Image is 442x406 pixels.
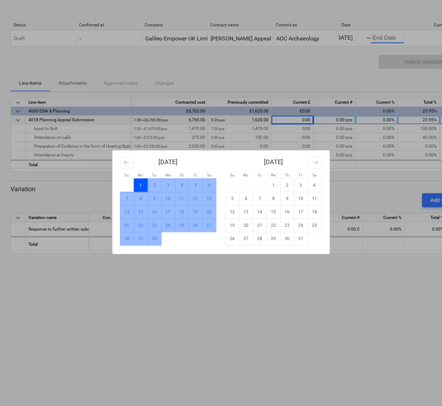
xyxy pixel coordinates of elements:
td: Choose Friday, September 26, 2025 as your check-out date. It's available. [189,219,202,232]
td: Choose Sunday, September 7, 2025 as your check-out date. It's available. [120,192,134,205]
td: Choose Wednesday, October 29, 2025 as your check-out date. It's available. [267,232,280,245]
td: Choose Monday, October 27, 2025 as your check-out date. It's available. [239,232,253,245]
td: Choose Monday, September 8, 2025 as your check-out date. It's available. [134,192,148,205]
td: Choose Saturday, September 20, 2025 as your check-out date. It's available. [202,205,216,219]
td: Choose Saturday, October 11, 2025 as your check-out date. It's available. [308,192,321,205]
td: Choose Thursday, September 11, 2025 as your check-out date. It's available. [175,192,189,205]
small: We [165,173,170,177]
td: Choose Saturday, September 6, 2025 as your check-out date. It's available. [202,179,216,192]
td: Choose Tuesday, October 14, 2025 as your check-out date. It's available. [253,205,267,219]
td: Choose Wednesday, October 8, 2025 as your check-out date. It's available. [267,192,280,205]
small: Tu [258,173,262,177]
td: Choose Tuesday, October 28, 2025 as your check-out date. It's available. [253,232,267,245]
small: Sa [313,173,317,177]
small: Mo [138,173,143,177]
td: Choose Wednesday, September 24, 2025 as your check-out date. It's available. [161,219,175,232]
td: Choose Friday, September 5, 2025 as your check-out date. It's available. [189,179,202,192]
strong: [DATE] [159,158,178,166]
td: Choose Thursday, October 9, 2025 as your check-out date. It's available. [280,192,294,205]
td: Choose Thursday, October 2, 2025 as your check-out date. It's available. [280,179,294,192]
td: Choose Friday, October 31, 2025 as your check-out date. It's available. [294,232,308,245]
td: Choose Tuesday, October 7, 2025 as your check-out date. It's available. [253,192,267,205]
small: Sa [207,173,211,177]
small: Th [180,173,184,177]
td: Choose Tuesday, September 23, 2025 as your check-out date. It's available. [148,219,161,232]
td: Choose Friday, October 17, 2025 as your check-out date. It's available. [294,205,308,219]
td: Choose Thursday, October 23, 2025 as your check-out date. It's available. [280,219,294,232]
td: Choose Sunday, September 14, 2025 as your check-out date. It's available. [120,205,134,219]
td: Choose Sunday, October 5, 2025 as your check-out date. It's available. [226,192,239,205]
td: Choose Wednesday, September 10, 2025 as your check-out date. It's available. [161,192,175,205]
td: Choose Friday, October 10, 2025 as your check-out date. It's available. [294,192,308,205]
td: Choose Friday, October 3, 2025 as your check-out date. It's available. [294,179,308,192]
td: Choose Friday, September 19, 2025 as your check-out date. It's available. [189,205,202,219]
td: Choose Sunday, October 12, 2025 as your check-out date. It's available. [226,205,239,219]
td: Choose Thursday, October 30, 2025 as your check-out date. It's available. [280,232,294,245]
td: Choose Friday, October 24, 2025 as your check-out date. It's available. [294,219,308,232]
td: Choose Monday, September 29, 2025 as your check-out date. It's available. [134,232,148,245]
small: Th [285,173,289,177]
td: Selected. Monday, September 1, 2025 [134,179,148,192]
td: Choose Wednesday, October 22, 2025 as your check-out date. It's available. [267,219,280,232]
td: Choose Thursday, September 25, 2025 as your check-out date. It's available. [175,219,189,232]
strong: [DATE] [264,158,283,166]
td: Choose Monday, October 6, 2025 as your check-out date. It's available. [239,192,253,205]
td: Choose Saturday, October 25, 2025 as your check-out date. It's available. [308,219,321,232]
td: Choose Tuesday, September 30, 2025 as your check-out date. It's available. [148,232,161,245]
small: Mo [243,173,249,177]
button: Move backward to switch to the previous month. [120,157,134,169]
div: Calendar [112,150,330,254]
small: Tu [152,173,156,177]
td: Choose Sunday, September 28, 2025 as your check-out date. It's available. [120,232,134,245]
td: Choose Thursday, October 16, 2025 as your check-out date. It's available. [280,205,294,219]
td: Choose Sunday, October 26, 2025 as your check-out date. It's available. [226,232,239,245]
small: Su [125,173,129,177]
td: Choose Monday, October 13, 2025 as your check-out date. It's available. [239,205,253,219]
td: Choose Wednesday, September 3, 2025 as your check-out date. It's available. [161,179,175,192]
small: We [271,173,276,177]
td: Choose Saturday, September 13, 2025 as your check-out date. It's available. [202,192,216,205]
td: Choose Monday, October 20, 2025 as your check-out date. It's available. [239,219,253,232]
td: Choose Monday, September 22, 2025 as your check-out date. It's available. [134,219,148,232]
td: Choose Tuesday, September 16, 2025 as your check-out date. It's available. [148,205,161,219]
td: Choose Tuesday, September 2, 2025 as your check-out date. It's available. [148,179,161,192]
small: Fr [299,173,303,177]
td: Choose Saturday, September 27, 2025 as your check-out date. It's available. [202,219,216,232]
td: Choose Saturday, October 4, 2025 as your check-out date. It's available. [308,179,321,192]
td: Choose Tuesday, October 21, 2025 as your check-out date. It's available. [253,219,267,232]
td: Choose Saturday, October 18, 2025 as your check-out date. It's available. [308,205,321,219]
td: Choose Wednesday, October 1, 2025 as your check-out date. It's available. [267,179,280,192]
td: Choose Wednesday, September 17, 2025 as your check-out date. It's available. [161,205,175,219]
td: Choose Tuesday, September 9, 2025 as your check-out date. It's available. [148,192,161,205]
td: Choose Monday, September 15, 2025 as your check-out date. It's available. [134,205,148,219]
td: Choose Sunday, September 21, 2025 as your check-out date. It's available. [120,219,134,232]
td: Choose Sunday, October 19, 2025 as your check-out date. It's available. [226,219,239,232]
td: Choose Friday, September 12, 2025 as your check-out date. It's available. [189,192,202,205]
td: Choose Thursday, September 4, 2025 as your check-out date. It's available. [175,179,189,192]
td: Choose Wednesday, October 15, 2025 as your check-out date. It's available. [267,205,280,219]
small: Su [230,173,234,177]
td: Choose Thursday, September 18, 2025 as your check-out date. It's available. [175,205,189,219]
button: Move forward to switch to the next month. [308,157,322,169]
small: Fr [194,173,197,177]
